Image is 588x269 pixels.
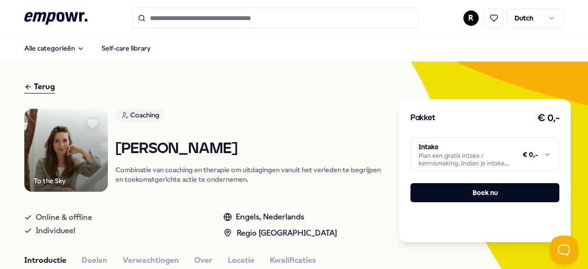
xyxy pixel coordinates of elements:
[223,211,337,223] div: Engels, Nederlands
[24,81,55,93] div: Terug
[270,254,316,267] button: Kwalificaties
[537,111,560,126] h3: € 0,-
[123,254,179,267] button: Verwachtingen
[17,39,92,58] button: Alle categorieën
[115,109,165,122] div: Coaching
[36,211,92,224] span: Online & offline
[228,254,254,267] button: Locatie
[194,254,212,267] button: Over
[24,109,107,192] img: Product Image
[115,141,384,157] h1: [PERSON_NAME]
[82,254,107,267] button: Doelen
[550,236,578,264] iframe: Help Scout Beacon - Open
[410,183,559,202] button: Boek nu
[463,10,479,26] button: R
[115,109,384,125] a: Coaching
[223,227,337,239] div: Regio [GEOGRAPHIC_DATA]
[36,224,75,238] span: Individueel
[17,39,158,58] nav: Main
[132,8,419,29] input: Search for products, categories or subcategories
[24,254,66,267] button: Introductie
[34,176,66,186] div: To the Sky
[410,112,435,124] h3: Pakket
[115,165,384,184] p: Combinatie van coaching en therapie om uitdagingen vanuit het verleden te begrijpen en toekomstge...
[94,39,158,58] a: Self-care library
